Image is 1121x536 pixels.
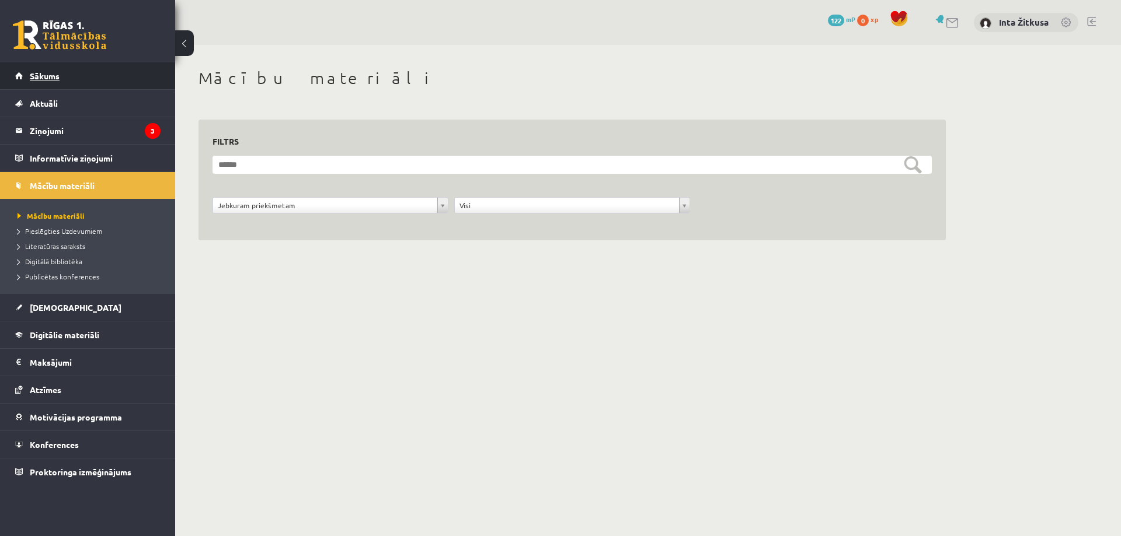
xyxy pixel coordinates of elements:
span: Proktoringa izmēģinājums [30,467,131,477]
a: Maksājumi [15,349,161,376]
i: 3 [145,123,161,139]
span: Literatūras saraksts [18,241,85,251]
a: [DEMOGRAPHIC_DATA] [15,294,161,321]
a: Pieslēgties Uzdevumiem [18,226,163,236]
a: Literatūras saraksts [18,241,163,251]
legend: Maksājumi [30,349,161,376]
span: Visi [459,198,674,213]
span: Mācību materiāli [18,211,85,220]
a: 122 mP [828,15,855,24]
span: mP [846,15,855,24]
span: 0 [857,15,869,26]
a: Digitālā bibliotēka [18,256,163,267]
a: Inta Žitkusa [999,16,1049,28]
a: Motivācijas programma [15,404,161,430]
a: Aktuāli [15,90,161,117]
a: Publicētas konferences [18,271,163,282]
legend: Informatīvie ziņojumi [30,145,161,171]
a: Ziņojumi3 [15,117,161,144]
a: 0 xp [857,15,884,24]
span: [DEMOGRAPHIC_DATA] [30,302,121,313]
a: Rīgas 1. Tālmācības vidusskola [13,20,106,50]
a: Konferences [15,431,161,458]
span: Publicētas konferences [18,272,99,281]
a: Informatīvie ziņojumi [15,145,161,171]
h1: Mācību materiāli [199,68,946,88]
span: Mācību materiāli [30,180,95,191]
img: Inta Žitkusa [980,17,991,29]
span: Digitālie materiāli [30,330,99,340]
span: Sākums [30,71,60,81]
span: Atzīmes [30,384,61,395]
legend: Ziņojumi [30,117,161,144]
span: Jebkuram priekšmetam [218,198,433,213]
a: Visi [455,198,690,213]
span: 122 [828,15,844,26]
a: Mācību materiāli [18,211,163,221]
a: Sākums [15,62,161,89]
span: Konferences [30,439,79,450]
span: Pieslēgties Uzdevumiem [18,226,102,236]
a: Atzīmes [15,376,161,403]
span: Digitālā bibliotēka [18,257,82,266]
a: Jebkuram priekšmetam [213,198,448,213]
a: Digitālie materiāli [15,321,161,348]
h3: Filtrs [213,134,918,149]
span: Aktuāli [30,98,58,108]
span: xp [871,15,878,24]
span: Motivācijas programma [30,412,122,422]
a: Proktoringa izmēģinājums [15,458,161,485]
a: Mācību materiāli [15,172,161,199]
